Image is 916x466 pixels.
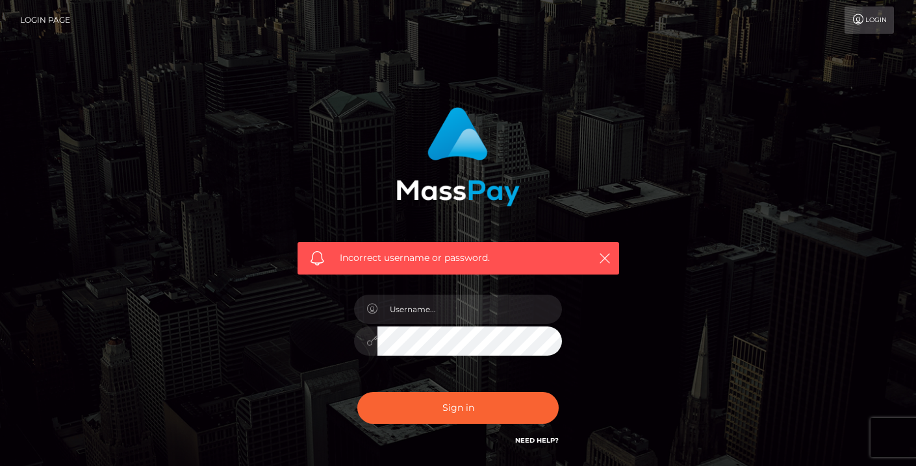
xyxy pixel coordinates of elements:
a: Login [845,6,894,34]
a: Login Page [20,6,70,34]
img: MassPay Login [396,107,520,206]
a: Need Help? [515,436,559,445]
input: Username... [377,295,562,324]
span: Incorrect username or password. [340,251,577,265]
button: Sign in [357,392,559,424]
